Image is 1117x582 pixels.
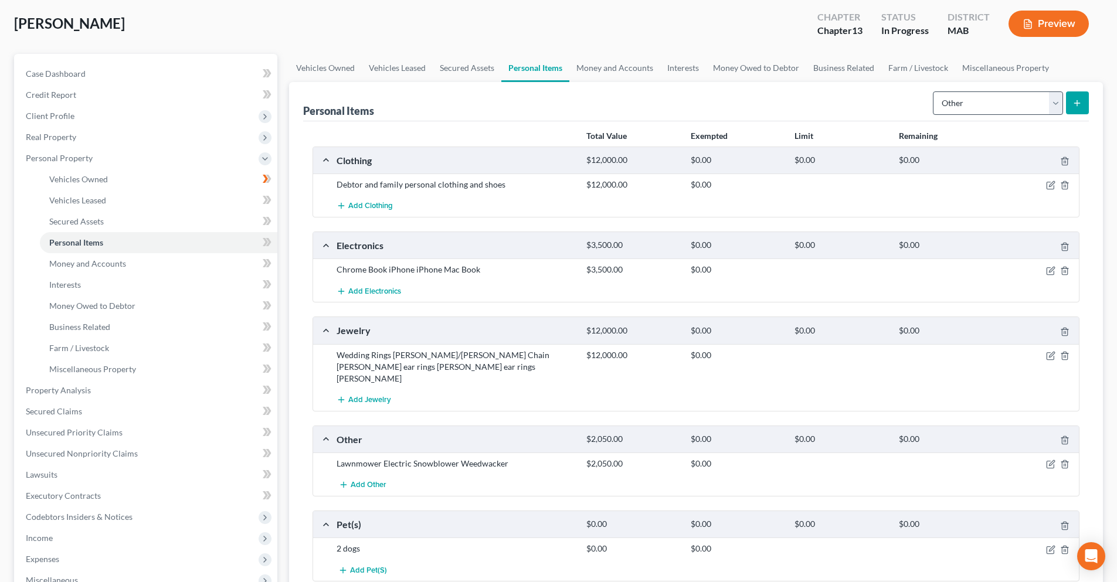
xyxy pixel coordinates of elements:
[580,240,684,251] div: $3,500.00
[580,349,684,361] div: $12,000.00
[289,54,362,82] a: Vehicles Owned
[685,349,789,361] div: $0.00
[26,385,91,395] span: Property Analysis
[789,325,892,336] div: $0.00
[337,559,388,581] button: Add Pet(s)
[16,464,277,485] a: Lawsuits
[580,325,684,336] div: $12,000.00
[16,443,277,464] a: Unsecured Nonpriority Claims
[501,54,569,82] a: Personal Items
[331,179,580,190] div: Debtor and family personal clothing and shoes
[893,519,997,530] div: $0.00
[580,179,684,190] div: $12,000.00
[586,131,627,141] strong: Total Value
[40,338,277,359] a: Farm / Livestock
[16,485,277,506] a: Executory Contracts
[580,543,684,554] div: $0.00
[26,512,133,522] span: Codebtors Insiders & Notices
[660,54,706,82] a: Interests
[1077,542,1105,570] div: Open Intercom Messenger
[685,264,789,275] div: $0.00
[893,155,997,166] div: $0.00
[685,458,789,469] div: $0.00
[331,324,580,336] div: Jewelry
[852,25,863,36] span: 13
[26,153,93,163] span: Personal Property
[337,195,393,217] button: Add Clothing
[337,389,391,411] button: Add Jewelry
[337,474,388,496] button: Add Other
[789,155,892,166] div: $0.00
[40,169,277,190] a: Vehicles Owned
[899,131,938,141] strong: Remaining
[49,364,136,374] span: Miscellaneous Property
[331,264,580,275] div: Chrome Book iPhone iPhone Mac Book
[348,395,391,404] span: Add Jewelry
[49,216,104,226] span: Secured Assets
[806,54,881,82] a: Business Related
[948,24,990,38] div: MAB
[580,264,684,275] div: $3,500.00
[40,232,277,253] a: Personal Items
[948,11,990,24] div: District
[789,240,892,251] div: $0.00
[40,316,277,338] a: Business Related
[14,15,125,32] span: [PERSON_NAME]
[26,111,74,121] span: Client Profile
[817,11,863,24] div: Chapter
[26,491,101,501] span: Executory Contracts
[685,543,789,554] div: $0.00
[40,274,277,295] a: Interests
[685,434,789,445] div: $0.00
[789,434,892,445] div: $0.00
[331,458,580,469] div: Lawnmower Electric Snowblower Weedwacker
[795,131,813,141] strong: Limit
[26,132,76,142] span: Real Property
[685,325,789,336] div: $0.00
[685,179,789,190] div: $0.00
[331,349,580,384] div: Wedding Rings [PERSON_NAME]/[PERSON_NAME] Chain [PERSON_NAME] ear rings [PERSON_NAME] ear rings [...
[362,54,433,82] a: Vehicles Leased
[49,195,106,205] span: Vehicles Leased
[40,190,277,211] a: Vehicles Leased
[817,24,863,38] div: Chapter
[26,69,86,79] span: Case Dashboard
[40,295,277,316] a: Money Owed to Debtor
[580,519,684,530] div: $0.00
[26,406,82,416] span: Secured Claims
[580,434,684,445] div: $2,050.00
[49,343,109,353] span: Farm / Livestock
[569,54,660,82] a: Money and Accounts
[331,518,580,530] div: Pet(s)
[331,543,580,554] div: 2 dogs
[691,131,728,141] strong: Exempted
[331,239,580,251] div: Electronics
[16,401,277,422] a: Secured Claims
[348,287,401,296] span: Add Electronics
[40,211,277,232] a: Secured Assets
[685,240,789,251] div: $0.00
[331,154,580,166] div: Clothing
[26,469,57,479] span: Lawsuits
[331,433,580,445] div: Other
[706,54,806,82] a: Money Owed to Debtor
[580,458,684,469] div: $2,050.00
[351,481,386,490] span: Add Other
[16,84,277,105] a: Credit Report
[580,155,684,166] div: $12,000.00
[955,54,1056,82] a: Miscellaneous Property
[40,359,277,380] a: Miscellaneous Property
[26,448,138,458] span: Unsecured Nonpriority Claims
[26,427,123,437] span: Unsecured Priority Claims
[881,24,929,38] div: In Progress
[350,566,387,575] span: Add Pet(s)
[893,325,997,336] div: $0.00
[26,554,59,564] span: Expenses
[40,253,277,274] a: Money and Accounts
[49,280,81,290] span: Interests
[881,11,929,24] div: Status
[16,380,277,401] a: Property Analysis
[789,519,892,530] div: $0.00
[49,258,126,268] span: Money and Accounts
[16,422,277,443] a: Unsecured Priority Claims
